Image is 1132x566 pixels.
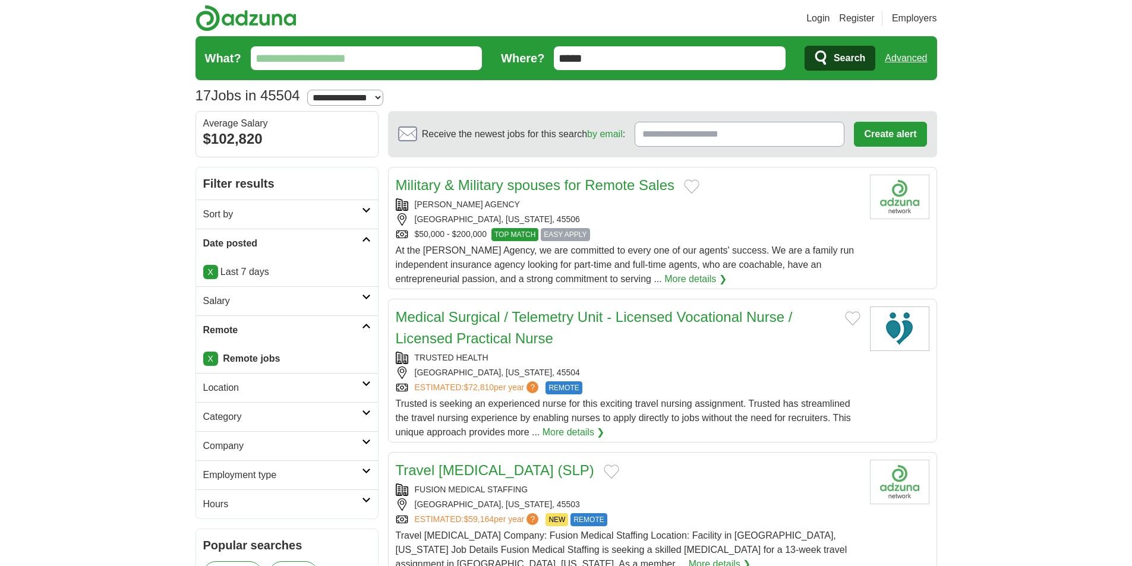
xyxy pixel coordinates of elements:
[203,265,371,279] p: Last 7 days
[604,464,619,479] button: Add to favorite jobs
[203,410,362,424] h2: Category
[203,119,371,128] div: Average Salary
[203,236,362,251] h2: Date posted
[834,46,865,70] span: Search
[870,306,929,351] img: Trusted Health logo
[205,49,241,67] label: What?
[587,129,623,139] a: by email
[396,245,854,284] span: At the [PERSON_NAME] Agency, we are committed to every one of our agents' success. We are a famil...
[870,460,929,504] img: Company logo
[196,200,378,229] a: Sort by
[203,265,218,279] a: X
[396,498,860,511] div: [GEOGRAPHIC_DATA], [US_STATE], 45503
[845,311,860,325] button: Add to favorite jobs
[684,179,699,194] button: Add to favorite jobs
[491,228,538,241] span: TOP MATCH
[396,483,860,496] div: FUSION MEDICAL STAFFING
[805,46,875,71] button: Search
[545,381,582,394] span: REMOTE
[415,513,541,526] a: ESTIMATED:$59,164per year?
[196,229,378,258] a: Date posted
[526,513,538,525] span: ?
[396,399,851,437] span: Trusted is seeking an experienced nurse for this exciting travel nursing assignment. Trusted has ...
[203,352,218,366] a: X
[203,439,362,453] h2: Company
[196,286,378,315] a: Salary
[396,198,860,211] div: [PERSON_NAME] AGENCY
[415,381,541,394] a: ESTIMATED:$72,810per year?
[196,373,378,402] a: Location
[839,11,875,26] a: Register
[196,402,378,431] a: Category
[203,536,371,554] h2: Popular searches
[526,381,538,393] span: ?
[396,213,860,226] div: [GEOGRAPHIC_DATA], [US_STATE], 45506
[203,497,362,511] h2: Hours
[203,323,362,337] h2: Remote
[203,294,362,308] h2: Salary
[422,127,625,141] span: Receive the newest jobs for this search :
[806,11,830,26] a: Login
[415,353,488,362] a: TRUSTED HEALTH
[196,5,297,31] img: Adzuna logo
[463,382,494,392] span: $72,810
[396,462,594,478] a: Travel [MEDICAL_DATA] (SLP)
[870,175,929,219] img: Company logo
[541,228,589,241] span: EASY APPLY
[196,315,378,344] a: Remote
[396,366,860,379] div: [GEOGRAPHIC_DATA], [US_STATE], 45504
[223,353,280,363] strong: Remote jobs
[543,425,605,439] a: More details ❯
[885,46,927,70] a: Advanced
[196,431,378,460] a: Company
[545,513,568,526] span: NEW
[196,87,300,103] h1: Jobs in 45504
[892,11,937,26] a: Employers
[396,228,860,241] div: $50,000 - $200,000
[196,167,378,200] h2: Filter results
[203,128,371,150] div: $102,820
[203,468,362,482] h2: Employment type
[664,272,727,286] a: More details ❯
[463,514,494,524] span: $59,164
[396,177,674,193] a: Military & Military spouses for Remote Sales
[854,122,926,147] button: Create alert
[203,207,362,222] h2: Sort by
[501,49,544,67] label: Where?
[396,309,793,346] a: Medical Surgical / Telemetry Unit - Licensed Vocational Nurse / Licensed Practical Nurse
[196,85,212,106] span: 17
[196,489,378,518] a: Hours
[570,513,607,526] span: REMOTE
[203,381,362,395] h2: Location
[196,460,378,489] a: Employment type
